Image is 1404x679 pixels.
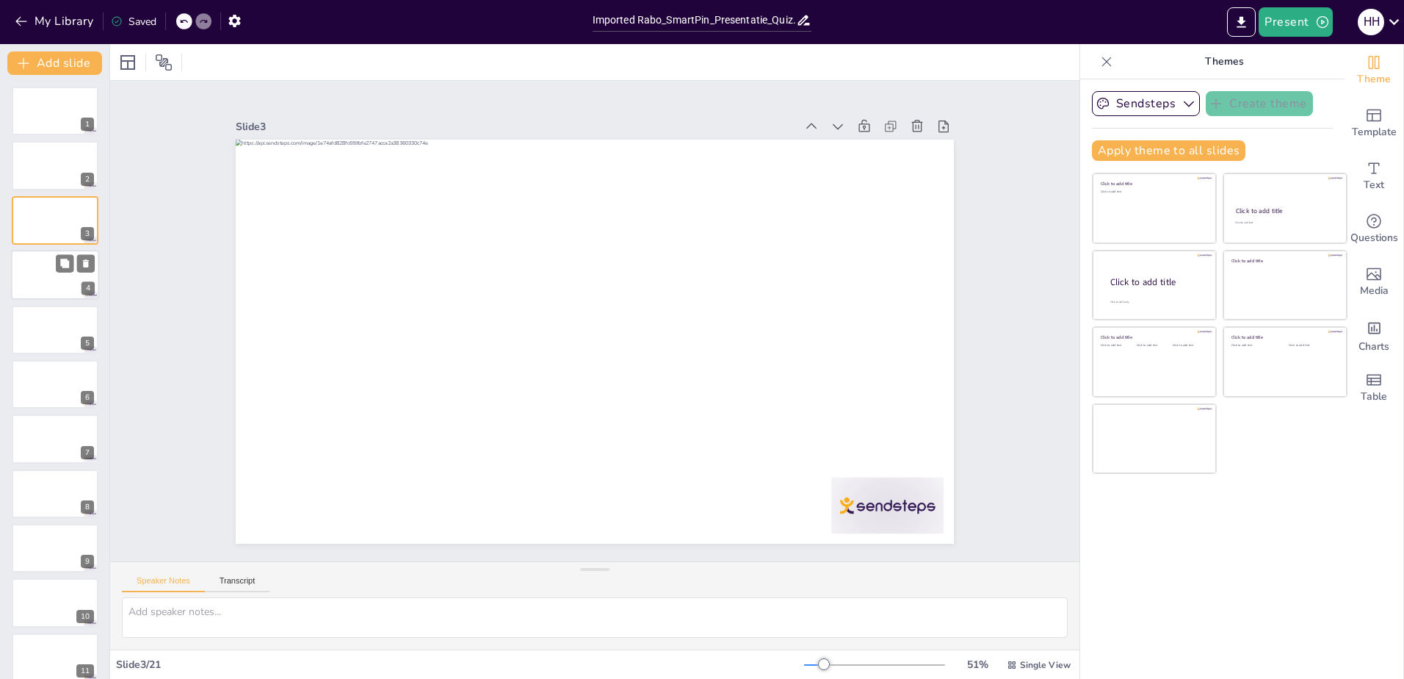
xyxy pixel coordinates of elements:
[1345,150,1403,203] div: Add text boxes
[1259,7,1332,37] button: Present
[81,118,94,131] div: 1
[1206,91,1313,116] button: Create theme
[81,391,94,404] div: 6
[1236,206,1334,215] div: Click to add title
[1345,309,1403,362] div: Add charts and graphs
[116,51,140,74] div: Layout
[76,664,94,678] div: 11
[960,658,995,672] div: 51 %
[81,337,94,350] div: 5
[56,255,73,273] button: Duplicate Slide
[205,576,270,592] button: Transcript
[81,446,94,459] div: 7
[1357,71,1391,87] span: Theme
[81,555,94,568] div: 9
[1101,190,1206,194] div: Click to add text
[1227,7,1256,37] button: Export to PowerPoint
[1345,44,1403,97] div: Change the overall theme
[12,196,98,245] div: https://cdn.sendsteps.com/images/logo/sendsteps_logo_white.pnghttps://cdn.sendsteps.com/images/lo...
[7,51,102,75] button: Add slide
[81,173,94,186] div: 2
[1101,181,1206,187] div: Click to add title
[12,524,98,572] div: 9
[1173,344,1206,348] div: Click to add text
[1101,344,1134,348] div: Click to add text
[1110,301,1203,304] div: Click to add body
[1101,334,1206,340] div: Click to add title
[1358,339,1389,355] span: Charts
[1231,334,1336,340] div: Click to add title
[1092,91,1200,116] button: Sendsteps
[593,10,797,31] input: Insert title
[1345,203,1403,256] div: Get real-time input from your audience
[1092,140,1245,161] button: Apply theme to all slides
[1364,177,1384,193] span: Text
[12,414,98,463] div: 7
[122,576,205,592] button: Speaker Notes
[12,87,98,135] div: https://cdn.sendsteps.com/images/logo/sendsteps_logo_white.pnghttps://cdn.sendsteps.com/images/lo...
[1352,124,1397,140] span: Template
[1350,230,1398,246] span: Questions
[1345,256,1403,309] div: Add images, graphics, shapes or video
[1020,659,1071,671] span: Single View
[1360,283,1389,299] span: Media
[11,250,99,300] div: https://cdn.sendsteps.com/images/logo/sendsteps_logo_white.pnghttps://cdn.sendsteps.com/images/lo...
[12,360,98,409] div: https://cdn.sendsteps.com/images/logo/sendsteps_logo_white.pnghttps://cdn.sendsteps.com/images/lo...
[81,227,94,240] div: 3
[1235,221,1333,225] div: Click to add text
[1289,344,1335,348] div: Click to add text
[155,54,173,71] span: Position
[1118,44,1330,79] p: Themes
[12,470,98,518] div: 8
[11,10,100,33] button: My Library
[1231,257,1336,263] div: Click to add title
[1358,9,1384,35] div: H H
[1110,276,1204,289] div: Click to add title
[1358,7,1384,37] button: H H
[77,255,95,273] button: Delete Slide
[1361,389,1387,405] span: Table
[1345,362,1403,414] div: Add a table
[1137,344,1170,348] div: Click to add text
[116,658,804,672] div: Slide 3 / 21
[81,500,94,514] div: 8
[111,15,156,29] div: Saved
[82,282,95,295] div: 4
[1231,344,1278,348] div: Click to add text
[12,141,98,190] div: https://cdn.sendsteps.com/images/logo/sendsteps_logo_white.pnghttps://cdn.sendsteps.com/images/lo...
[12,578,98,627] div: 10
[1345,97,1403,150] div: Add ready made slides
[311,18,847,204] div: Slide 3
[12,306,98,354] div: https://cdn.sendsteps.com/images/logo/sendsteps_logo_white.pnghttps://cdn.sendsteps.com/images/lo...
[76,610,94,623] div: 10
